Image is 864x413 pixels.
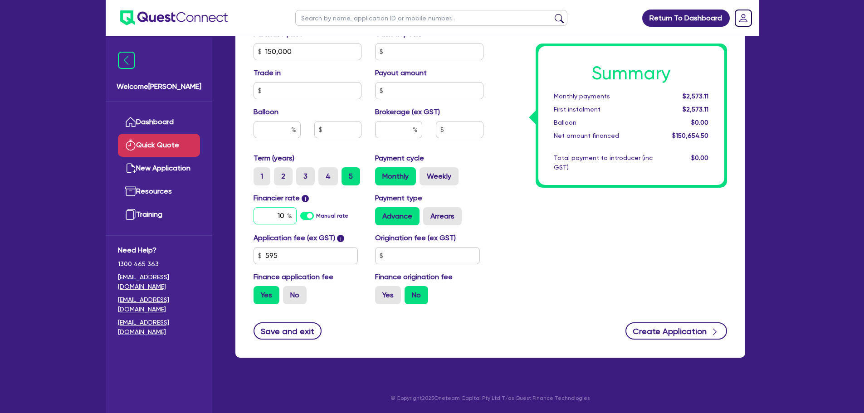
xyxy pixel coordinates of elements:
input: Search by name, application ID or mobile number... [295,10,567,26]
a: Dropdown toggle [732,6,755,30]
span: $150,654.50 [672,132,708,139]
label: Payment type [375,193,422,204]
a: Dashboard [118,111,200,134]
label: Payment cycle [375,153,424,164]
div: First instalment [547,105,659,114]
label: No [405,286,428,304]
button: Create Application [625,322,727,340]
div: Total payment to introducer (inc GST) [547,153,659,172]
label: Balloon [254,107,278,117]
div: Monthly payments [547,92,659,101]
a: [EMAIL_ADDRESS][DOMAIN_NAME] [118,318,200,337]
label: Application fee (ex GST) [254,233,335,243]
span: $0.00 [691,119,708,126]
label: 2 [274,167,293,185]
label: Monthly [375,167,416,185]
img: quick-quote [125,140,136,151]
span: Welcome [PERSON_NAME] [117,81,201,92]
a: Training [118,203,200,226]
span: i [337,235,344,242]
a: Quick Quote [118,134,200,157]
span: i [302,195,309,202]
label: Term (years) [254,153,294,164]
span: $2,573.11 [683,92,708,100]
label: Arrears [423,207,462,225]
img: quest-connect-logo-blue [120,10,228,25]
label: Payout amount [375,68,427,78]
a: New Application [118,157,200,180]
label: Yes [375,286,401,304]
a: [EMAIL_ADDRESS][DOMAIN_NAME] [118,295,200,314]
label: 3 [296,167,315,185]
label: 5 [342,167,360,185]
h1: Summary [554,63,709,84]
label: Origination fee (ex GST) [375,233,456,243]
span: $2,573.11 [683,106,708,113]
span: $0.00 [691,154,708,161]
label: Financier rate [254,193,309,204]
div: Net amount financed [547,131,659,141]
span: 1300 465 363 [118,259,200,269]
p: © Copyright 2025 Oneteam Capital Pty Ltd T/as Quest Finance Technologies [229,394,752,402]
label: Finance origination fee [375,272,453,282]
label: Weekly [420,167,459,185]
a: Return To Dashboard [642,10,730,27]
button: Save and exit [254,322,322,340]
img: icon-menu-close [118,52,135,69]
div: Balloon [547,118,659,127]
img: training [125,209,136,220]
label: No [283,286,307,304]
span: Need Help? [118,245,200,256]
a: [EMAIL_ADDRESS][DOMAIN_NAME] [118,272,200,292]
label: Yes [254,286,279,304]
label: Advance [375,207,420,225]
label: Manual rate [316,212,348,220]
label: Brokerage (ex GST) [375,107,440,117]
label: Finance application fee [254,272,333,282]
img: new-application [125,163,136,174]
label: 4 [318,167,338,185]
a: Resources [118,180,200,203]
label: Trade in [254,68,281,78]
img: resources [125,186,136,197]
label: 1 [254,167,270,185]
